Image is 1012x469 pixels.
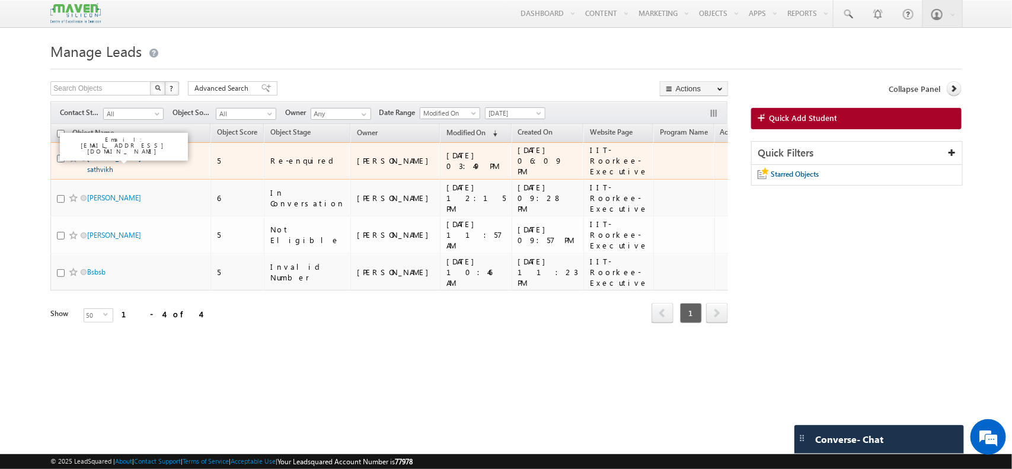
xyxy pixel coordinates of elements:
div: In Conversation [270,187,345,209]
a: [PERSON_NAME] [87,231,141,240]
span: [DATE] [486,108,542,119]
div: [DATE] 09:57 PM [518,224,579,245]
span: ? [170,83,175,93]
span: select [103,312,113,317]
a: Contact Support [134,457,181,465]
div: [PERSON_NAME] [357,193,435,203]
a: Terms of Service [183,457,229,465]
span: Starred Objects [771,170,819,178]
span: Actions [715,126,743,141]
span: Modified On [446,128,486,137]
a: [PERSON_NAME] sathvikh [87,154,141,174]
a: Created On [512,126,559,141]
img: Search [155,85,161,91]
a: Object Name [66,126,120,142]
div: Show [50,308,74,319]
span: next [706,303,728,323]
div: Not Eligible [270,224,345,245]
a: Modified On (sorted descending) [440,126,503,141]
div: IIT-Roorkee-Executive [590,182,648,214]
span: prev [652,303,673,323]
a: All [216,108,276,120]
span: Object Stage [270,127,311,136]
span: Owner [357,128,378,137]
div: Re-enquired [270,155,345,166]
span: Program Name [660,127,708,136]
button: Actions [660,81,728,96]
span: Modified On [420,108,477,119]
span: All [216,109,273,119]
div: 5 [217,155,258,166]
span: Manage Leads [50,42,142,60]
div: Invalid Number [270,261,345,283]
span: Advanced Search [194,83,252,94]
div: [DATE] 09:28 PM [518,182,579,214]
div: [DATE] 06:09 PM [518,145,579,177]
span: Object Source [173,107,216,118]
div: [DATE] 11:57 AM [446,219,506,251]
a: Acceptable Use [231,457,276,465]
div: [DATE] 11:23 PM [518,256,579,288]
span: Website Page [590,127,633,136]
a: prev [652,304,673,323]
span: Quick Add Student [769,113,837,123]
a: [PERSON_NAME] [87,193,141,202]
a: Modified On [420,107,480,119]
span: 50 [84,309,103,322]
a: [DATE] [485,107,545,119]
div: IIT-Roorkee-Executive [590,256,648,288]
div: [DATE] 10:46 AM [446,256,506,288]
span: Contact Stage [60,107,103,118]
span: 77978 [395,457,413,466]
a: Object Score [211,126,263,141]
span: Converse - Chat [815,434,883,445]
div: 6 [217,193,258,203]
span: (sorted descending) [488,129,497,138]
a: next [706,304,728,323]
span: Created On [518,127,553,136]
div: [PERSON_NAME] [357,155,435,166]
button: ? [165,81,179,95]
span: All [104,109,160,119]
span: Your Leadsquared Account Number is [277,457,413,466]
span: 1 [680,303,702,323]
div: IIT-Roorkee-Executive [590,219,648,251]
a: Program Name [654,126,714,141]
span: Collapse Panel [889,84,941,94]
a: All [103,108,164,120]
span: Object Score [217,127,257,136]
a: Website Page [584,126,639,141]
div: [PERSON_NAME] [357,267,435,277]
span: © 2025 LeadSquared | | | | | [50,456,413,467]
span: Date Range [379,107,420,118]
div: [DATE] 03:49 PM [446,150,506,171]
a: Object Stage [264,126,317,141]
div: Quick Filters [752,142,962,165]
p: Email: [EMAIL_ADDRESS][DOMAIN_NAME] [65,136,183,154]
div: IIT-Roorkee-Executive [590,145,648,177]
div: [PERSON_NAME] [357,229,435,240]
a: Bsbsb [87,267,106,276]
input: Type to Search [311,108,371,120]
div: 1 - 4 of 4 [122,307,200,321]
div: [DATE] 12:15 PM [446,182,506,214]
img: Custom Logo [50,3,100,24]
div: 5 [217,267,258,277]
div: 5 [217,229,258,240]
span: Owner [285,107,311,118]
a: Show All Items [355,109,370,120]
a: About [115,457,132,465]
a: Quick Add Student [751,108,962,129]
img: carter-drag [797,433,807,443]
